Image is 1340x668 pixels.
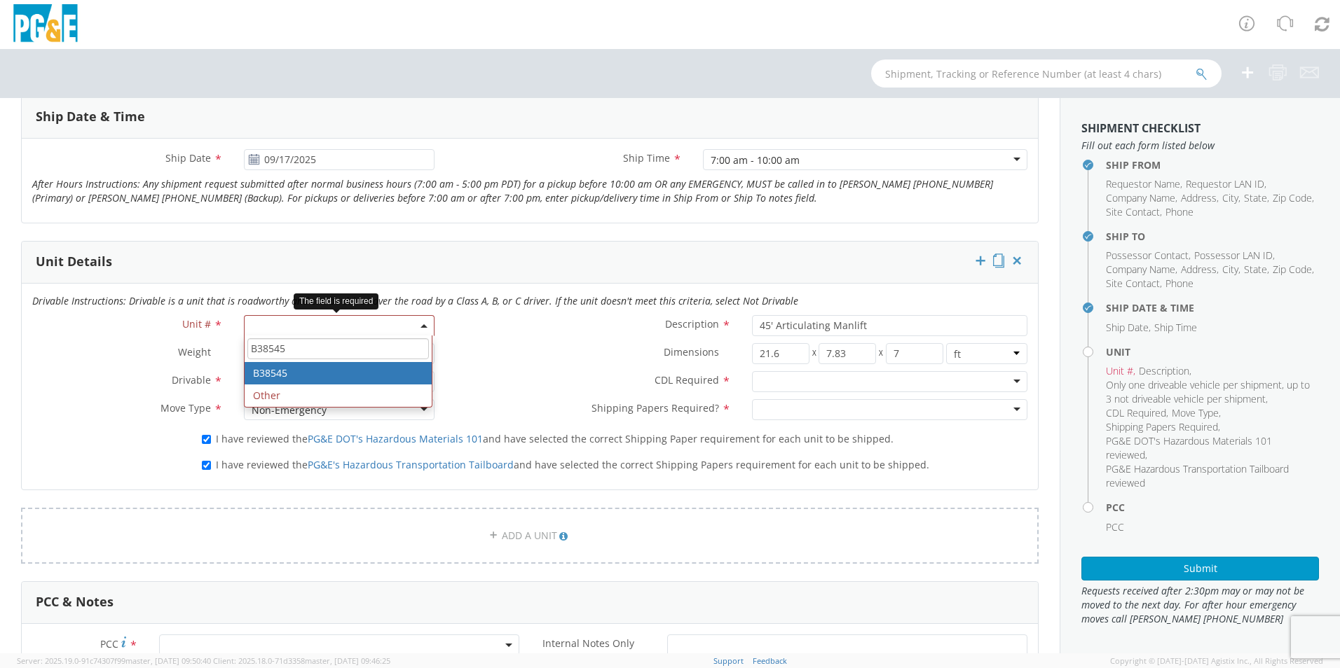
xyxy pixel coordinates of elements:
[1273,191,1312,204] span: Zip Code
[1106,302,1319,313] h4: Ship Date & Time
[1273,191,1314,205] li: ,
[1081,139,1319,153] span: Fill out each form listed below
[1106,191,1175,204] span: Company Name
[871,60,1222,88] input: Shipment, Tracking or Reference Number (at least 4 chars)
[1081,584,1319,626] span: Requests received after 2:30pm may or may not be moved to the next day. For after hour emergency ...
[1106,378,1310,405] span: Only one driveable vehicle per shipment, up to 3 not driveable vehicle per shipment
[21,508,1039,564] a: ADD A UNIT
[1222,191,1240,205] li: ,
[623,151,670,165] span: Ship Time
[32,177,993,204] i: After Hours Instructions: Any shipment request submitted after normal business hours (7:00 am - 5...
[36,110,145,124] h3: Ship Date & Time
[1139,364,1191,378] li: ,
[1106,249,1189,262] span: Possessor Contact
[294,293,378,309] div: The field is required
[1186,177,1266,191] li: ,
[1172,406,1219,419] span: Move Type
[178,345,211,359] span: Weight
[752,343,809,364] input: Length
[753,655,787,666] a: Feedback
[165,151,211,165] span: Ship Date
[1139,364,1189,377] span: Description
[1181,191,1217,204] span: Address
[1106,502,1319,513] h4: PCC
[1106,321,1151,335] li: ,
[182,317,211,330] span: Unit #
[1106,347,1319,357] h4: Unit
[819,343,876,364] input: Width
[36,595,114,609] h3: PCC & Notes
[1222,263,1240,277] li: ,
[1106,364,1135,378] li: ,
[308,458,514,471] a: PG&E's Hazardous Transportation Tailboard
[1106,406,1168,420] li: ,
[1106,406,1166,419] span: CDL Required
[1106,160,1319,170] h4: Ship From
[1081,120,1201,136] strong: Shipment Checklist
[592,401,719,415] span: Shipping Papers Required?
[245,384,432,407] li: Other
[1106,420,1220,434] li: ,
[11,4,81,46] img: pge-logo-06675f144f4cfa6a6814.png
[1181,263,1219,277] li: ,
[1165,205,1194,218] span: Phone
[245,362,432,384] li: B38545
[1154,321,1197,334] span: Ship Time
[542,636,634,650] span: Internal Notes Only
[1273,263,1314,277] li: ,
[665,317,719,330] span: Description
[886,343,943,364] input: Height
[1106,420,1218,433] span: Shipping Papers Required
[713,655,744,666] a: Support
[1106,205,1160,218] span: Site Contact
[160,401,211,415] span: Move Type
[17,655,211,666] span: Server: 2025.19.0-91c74307f99
[664,345,719,359] span: Dimensions
[1106,434,1272,461] span: PG&E DOT's Hazardous Materials 101 reviewed
[876,343,886,364] span: X
[655,373,719,387] span: CDL Required
[125,655,211,666] span: master, [DATE] 09:50:40
[1110,655,1323,667] span: Copyright © [DATE]-[DATE] Agistix Inc., All Rights Reserved
[1222,263,1238,276] span: City
[1106,263,1177,277] li: ,
[308,432,483,445] a: PG&E DOT's Hazardous Materials 101
[1222,191,1238,204] span: City
[216,432,894,445] span: I have reviewed the and have selected the correct Shipping Paper requirement for each unit to be ...
[1106,205,1162,219] li: ,
[1194,249,1275,263] li: ,
[1106,277,1162,291] li: ,
[1273,263,1312,276] span: Zip Code
[1165,277,1194,290] span: Phone
[1106,520,1124,534] span: PCC
[305,655,390,666] span: master, [DATE] 09:46:25
[1106,434,1315,462] li: ,
[1106,364,1133,377] span: Unit #
[36,255,112,269] h3: Unit Details
[1106,231,1319,242] h4: Ship To
[1106,249,1191,263] li: ,
[172,373,211,387] span: Drivable
[1106,177,1182,191] li: ,
[202,435,211,444] input: I have reviewed thePG&E DOT's Hazardous Materials 101and have selected the correct Shipping Paper...
[1186,177,1264,190] span: Requestor LAN ID
[216,458,929,471] span: I have reviewed the and have selected the correct Shipping Papers requirement for each unit to be...
[1244,263,1269,277] li: ,
[1106,277,1160,290] span: Site Contact
[1181,191,1219,205] li: ,
[1106,177,1180,190] span: Requestor Name
[1106,378,1315,406] li: ,
[1106,191,1177,205] li: ,
[100,637,118,650] span: PCC
[1106,462,1289,489] span: PG&E Hazardous Transportation Tailboard reviewed
[1181,263,1217,276] span: Address
[252,403,327,417] div: Non-Emergency
[1172,406,1221,420] li: ,
[202,461,211,470] input: I have reviewed thePG&E's Hazardous Transportation Tailboardand have selected the correct Shippin...
[809,343,819,364] span: X
[1194,249,1273,262] span: Possessor LAN ID
[213,655,390,666] span: Client: 2025.18.0-71d3358
[1106,263,1175,276] span: Company Name
[32,294,798,307] i: Drivable Instructions: Drivable is a unit that is roadworthy and can be driven over the road by a...
[1081,557,1319,580] button: Submit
